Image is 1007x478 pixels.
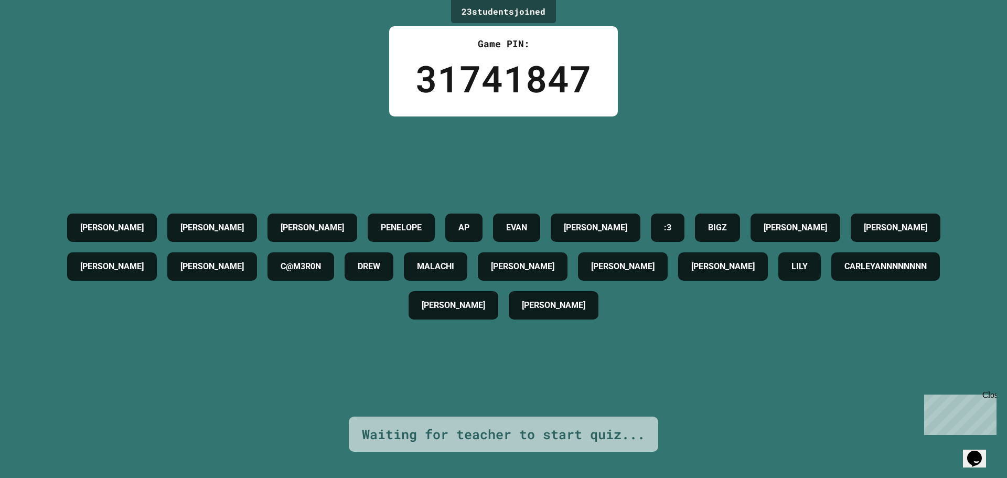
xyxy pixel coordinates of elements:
[415,37,592,51] div: Game PIN:
[4,4,72,67] div: Chat with us now!Close
[691,260,755,273] h4: [PERSON_NAME]
[381,221,422,234] h4: PENELOPE
[362,424,645,444] div: Waiting for teacher to start quiz...
[844,260,927,273] h4: CARLEYANNNNNNNN
[564,221,627,234] h4: [PERSON_NAME]
[591,260,655,273] h4: [PERSON_NAME]
[920,390,997,435] iframe: chat widget
[864,221,927,234] h4: [PERSON_NAME]
[80,221,144,234] h4: [PERSON_NAME]
[415,51,592,106] div: 31741847
[764,221,827,234] h4: [PERSON_NAME]
[80,260,144,273] h4: [PERSON_NAME]
[506,221,527,234] h4: EVAN
[281,221,344,234] h4: [PERSON_NAME]
[422,299,485,312] h4: [PERSON_NAME]
[664,221,671,234] h4: :3
[358,260,380,273] h4: DREW
[491,260,554,273] h4: [PERSON_NAME]
[458,221,469,234] h4: AP
[522,299,585,312] h4: [PERSON_NAME]
[281,260,321,273] h4: C@M3R0N
[791,260,808,273] h4: LILY
[180,221,244,234] h4: [PERSON_NAME]
[963,436,997,468] iframe: chat widget
[708,221,727,234] h4: BIGZ
[417,260,454,273] h4: MALACHI
[180,260,244,273] h4: [PERSON_NAME]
